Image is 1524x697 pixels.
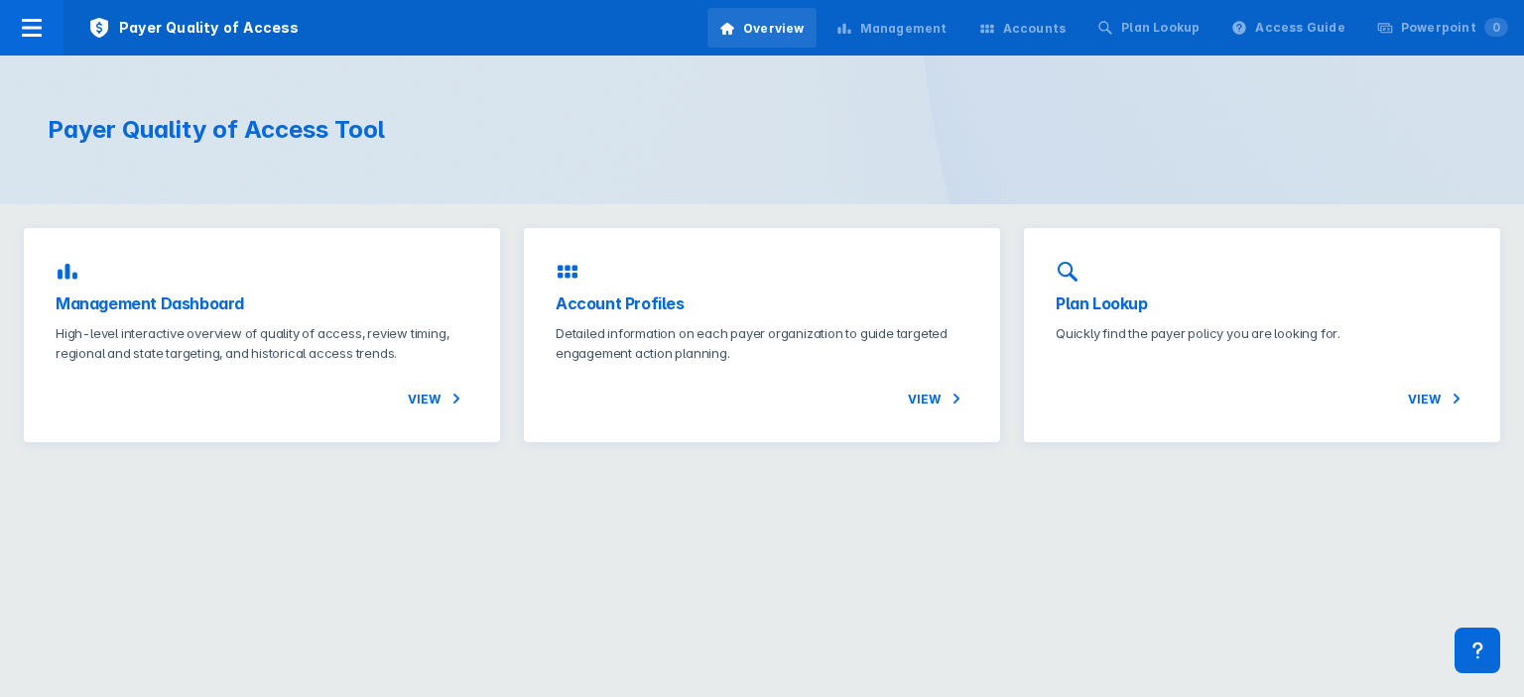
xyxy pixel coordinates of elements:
p: Quickly find the payer policy you are looking for. [1056,323,1468,343]
a: Overview [707,8,817,48]
a: Management [825,8,959,48]
a: Accounts [967,8,1079,48]
h3: Account Profiles [556,291,968,315]
div: Accounts [1003,20,1067,38]
h1: Payer Quality of Access Tool [48,115,738,145]
span: View [408,387,468,410]
h3: Plan Lookup [1056,291,1468,315]
span: 0 [1484,18,1508,37]
div: Plan Lookup [1121,19,1200,37]
a: Management DashboardHigh-level interactive overview of quality of access, review timing, regional... [24,228,500,442]
a: Account ProfilesDetailed information on each payer organization to guide targeted engagement acti... [524,228,1000,442]
div: Overview [743,20,805,38]
div: Contact Support [1455,628,1500,673]
p: High-level interactive overview of quality of access, review timing, regional and state targeting... [56,323,468,363]
div: Powerpoint [1401,19,1508,37]
div: Access Guide [1255,19,1344,37]
div: Management [860,20,948,38]
p: Detailed information on each payer organization to guide targeted engagement action planning. [556,323,968,363]
h3: Management Dashboard [56,291,468,315]
span: View [1408,387,1468,410]
span: View [908,387,968,410]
